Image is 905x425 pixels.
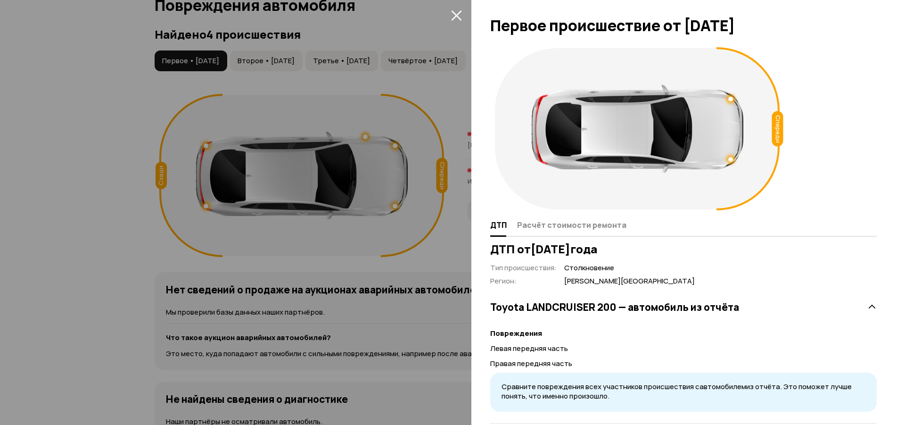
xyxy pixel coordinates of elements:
p: Левая передняя часть [490,343,877,354]
span: Сравните повреждения всех участников происшествия с автомобилем из отчёта. Это поможет лучше поня... [502,382,852,401]
div: Спереди [772,111,783,147]
strong: Повреждения [490,328,542,338]
span: [PERSON_NAME][GEOGRAPHIC_DATA] [564,276,695,286]
p: Правая передняя часть [490,358,877,369]
span: Регион : [490,276,517,286]
span: Расчёт стоимости ремонта [517,220,626,230]
span: Столкновение [564,263,695,273]
button: закрыть [449,8,464,23]
h3: ДТП от [DATE] года [490,242,877,256]
h3: Toyota LANDCRUISER 200 — автомобиль из отчёта [490,301,739,313]
span: Тип происшествия : [490,263,557,273]
span: ДТП [490,220,507,230]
